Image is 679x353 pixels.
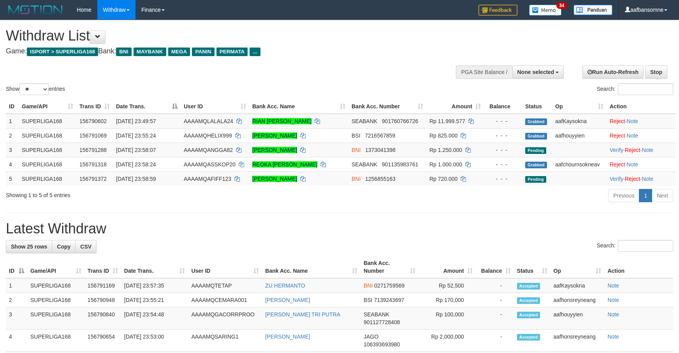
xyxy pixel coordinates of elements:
th: Balance: activate to sort column ascending [476,256,514,278]
span: AAAAMQAFIFF123 [184,176,231,182]
a: Note [607,282,619,289]
a: Note [642,147,653,153]
a: [PERSON_NAME] [252,132,297,139]
span: AAAAMQANGGA82 [184,147,233,153]
span: AAAAMQHELIX999 [184,132,232,139]
td: aafhouyyien [552,128,607,143]
th: Game/API: activate to sort column ascending [19,99,76,114]
div: - - - [487,175,519,183]
h4: Game: Bank: [6,48,445,55]
td: 156791169 [84,278,121,293]
span: Copy 901135983761 to clipboard [382,161,418,168]
div: PGA Site Balance / [456,65,512,79]
button: None selected [512,65,564,79]
span: MAYBANK [134,48,166,56]
span: BNI [364,282,373,289]
th: User ID: activate to sort column ascending [181,99,249,114]
select: Showentries [19,83,49,95]
label: Show entries [6,83,65,95]
th: Trans ID: activate to sort column ascending [84,256,121,278]
span: Grabbed [525,133,547,139]
a: Run Auto-Refresh [582,65,644,79]
a: Note [627,161,639,168]
div: - - - [487,161,519,168]
span: 34 [556,2,567,9]
span: AAAAMQASSKOP20 [184,161,236,168]
td: aafKaysokna [551,278,605,293]
span: MEGA [168,48,190,56]
span: Grabbed [525,118,547,125]
label: Search: [597,240,673,252]
span: 156790602 [79,118,107,124]
span: Copy 7139243697 to clipboard [374,297,404,303]
td: Rp 52,500 [419,278,476,293]
td: · [607,114,676,129]
span: PERMATA [216,48,248,56]
span: Rp 1.000.000 [429,161,462,168]
span: [DATE] 23:55:24 [116,132,156,139]
span: Copy 901127728408 to clipboard [364,319,400,325]
span: 156791288 [79,147,107,153]
th: Op: activate to sort column ascending [552,99,607,114]
span: Copy [57,244,70,250]
span: Rp 720.000 [429,176,457,182]
th: ID: activate to sort column descending [6,256,27,278]
span: Accepted [517,312,540,318]
span: Accepted [517,297,540,304]
span: CSV [80,244,91,250]
td: [DATE] 23:54:48 [121,307,188,330]
span: [DATE] 23:49:57 [116,118,156,124]
span: Rp 825.000 [429,132,457,139]
span: SEABANK [352,161,377,168]
span: [DATE] 23:58:07 [116,147,156,153]
td: 2 [6,128,19,143]
a: Verify [610,147,623,153]
td: Rp 100,000 [419,307,476,330]
th: Amount: activate to sort column ascending [426,99,484,114]
td: 1 [6,114,19,129]
th: Amount: activate to sort column ascending [419,256,476,278]
span: 156791372 [79,176,107,182]
span: [DATE] 23:58:59 [116,176,156,182]
td: · [607,157,676,171]
th: Status [522,99,552,114]
span: BSI [352,132,361,139]
span: Accepted [517,283,540,289]
a: Reject [625,147,640,153]
a: Verify [610,176,623,182]
td: 1 [6,278,27,293]
span: Rp 11.999.577 [429,118,465,124]
a: Note [642,176,653,182]
td: AAAAMQSARING1 [188,330,262,352]
h1: Withdraw List [6,28,445,44]
td: - [476,307,514,330]
td: - [476,278,514,293]
td: 4 [6,330,27,352]
span: Pending [525,147,546,154]
span: BSI [364,297,373,303]
span: ... [250,48,260,56]
th: Trans ID: activate to sort column ascending [76,99,113,114]
span: Grabbed [525,162,547,168]
span: PANIN [192,48,214,56]
span: ISPORT > SUPERLIGA168 [27,48,98,56]
a: REOKA [PERSON_NAME] [252,161,317,168]
td: aafhonsreyneang [551,330,605,352]
td: · · [607,143,676,157]
a: Stop [645,65,667,79]
div: - - - [487,146,519,154]
span: Copy 7216567859 to clipboard [365,132,395,139]
span: 156791318 [79,161,107,168]
td: 3 [6,307,27,330]
span: Accepted [517,334,540,341]
td: Rp 170,000 [419,293,476,307]
td: SUPERLIGA168 [27,330,84,352]
th: Bank Acc. Number: activate to sort column ascending [348,99,426,114]
td: SUPERLIGA168 [27,293,84,307]
td: Rp 2,000,000 [419,330,476,352]
td: SUPERLIGA168 [19,143,76,157]
td: AAAAMQTETAP [188,278,262,293]
td: [DATE] 23:55:21 [121,293,188,307]
span: Copy 901760766726 to clipboard [382,118,418,124]
td: SUPERLIGA168 [27,307,84,330]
